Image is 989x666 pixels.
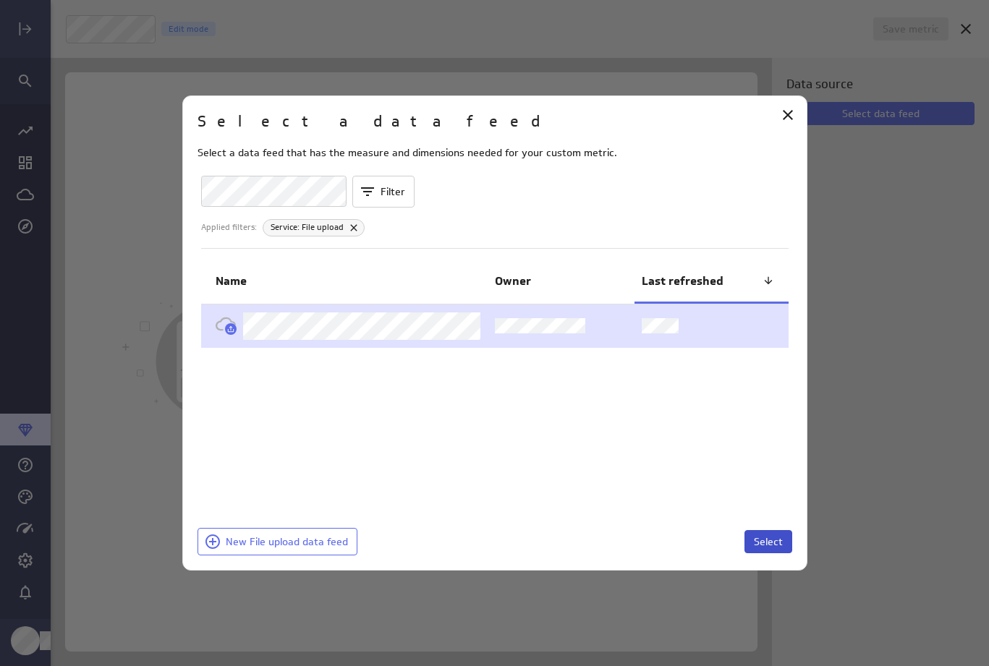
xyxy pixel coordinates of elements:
span: Name [216,273,480,289]
p: Applied filters : [201,221,257,234]
span: Last refreshed [642,273,763,289]
span: Service: File upload [263,221,344,234]
span: Filter [381,185,405,198]
button: Filter [352,176,415,208]
div: Close [776,103,800,127]
p: Select a data feed that has the measure and dimensions needed for your custom metric. [198,145,792,161]
div: Reverse sort direction [763,275,774,286]
span: New File upload data feed [226,535,348,548]
button: Select [744,530,792,553]
span: Owner [495,273,627,289]
button: New File upload data feed [198,528,357,555]
h2: Select a data feed [198,111,549,134]
span: Select [754,535,783,548]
